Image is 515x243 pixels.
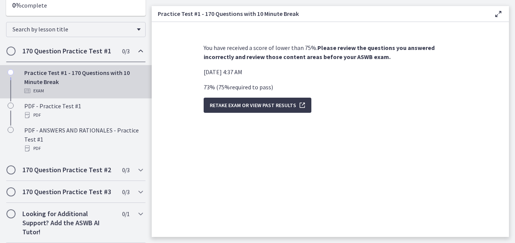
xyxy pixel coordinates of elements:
[204,44,435,61] strong: Please review the questions you answered incorrectly and review those content areas before your A...
[24,126,143,153] div: PDF - ANSWERS AND RATIONALES - Practice Test #1
[12,1,22,9] span: 0%
[24,111,143,120] div: PDF
[12,1,140,10] p: complete
[204,98,311,113] button: Retake Exam OR View Past Results
[158,9,482,18] h3: Practice Test #1 - 170 Questions with 10 Minute Break
[122,47,129,56] span: 0 / 3
[24,101,143,120] div: PDF - Practice Test #1
[122,187,129,196] span: 0 / 3
[122,209,129,218] span: 0 / 1
[204,68,242,76] span: [DATE] 4:37 AM
[122,165,129,174] span: 0 / 3
[22,187,115,196] h2: 170 Question Practice Test #3
[24,144,143,153] div: PDF
[204,43,457,61] p: You have received a score of lower than 75%.
[6,22,146,37] div: Search by lesson title
[22,209,115,237] h2: Looking for Additional Support? Add the ASWB AI Tutor!
[210,101,296,110] span: Retake Exam OR View Past Results
[24,86,143,95] div: Exam
[22,47,115,56] h2: 170 Question Practice Test #1
[13,25,133,33] span: Search by lesson title
[24,68,143,95] div: Practice Test #1 - 170 Questions with 10 Minute Break
[204,83,273,91] span: 73 % ( 75 % required to pass )
[22,165,115,174] h2: 170 Question Practice Test #2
